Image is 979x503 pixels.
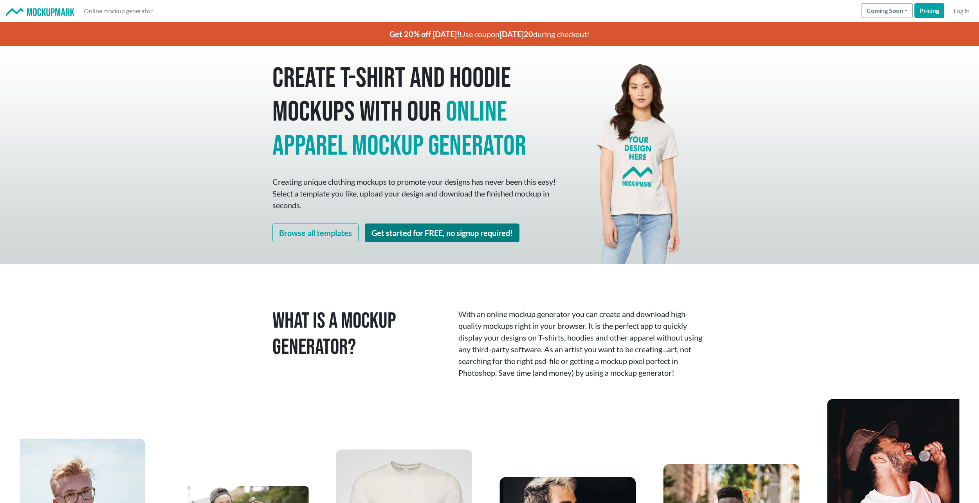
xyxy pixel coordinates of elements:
img: Mockup Mark hero - your design here [590,46,687,264]
p: With an online mockup generator you can create and download high-quality mockups right in your br... [458,308,707,379]
img: Mockup Mark [6,8,74,16]
span: online apparel mockup generator [272,95,526,163]
p: Creating unique clothing mockups to promote your designs has never been this easy! Select a templ... [272,176,558,211]
h1: What is a Mockup Generator? [272,308,447,361]
a: Log in [950,3,973,19]
a: Pricing [914,3,944,18]
span: [DATE]20 [499,29,533,39]
span: Get 20% off [DATE]! [389,29,460,39]
a: Get started for FREE, no signup required! [365,224,519,242]
a: Online mockup generator [81,3,156,19]
button: Coming Soon [862,3,913,18]
p: Use coupon during checkout! [272,22,707,46]
h1: Create T-shirt and hoodie mockups with our [272,62,558,163]
a: Browse all templates [272,224,359,242]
